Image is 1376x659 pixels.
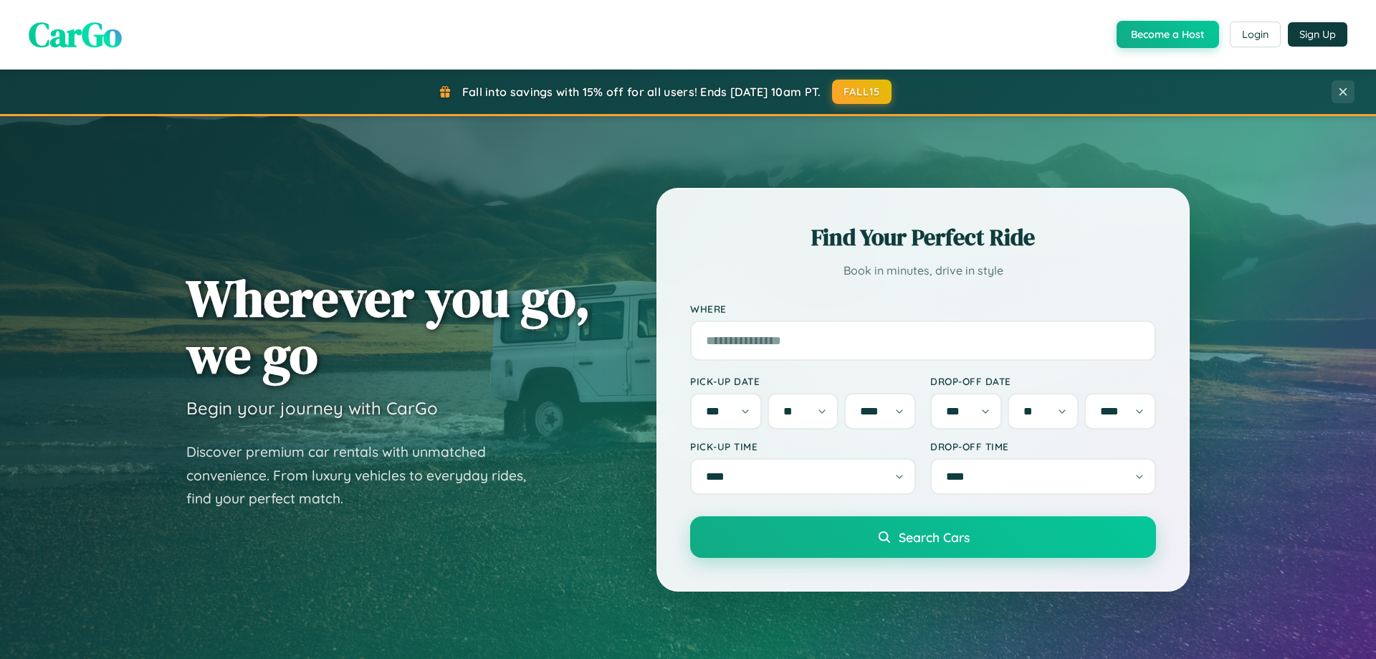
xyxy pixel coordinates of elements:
button: FALL15 [832,80,892,104]
button: Login [1230,22,1281,47]
button: Become a Host [1117,21,1219,48]
button: Search Cars [690,516,1156,558]
span: Search Cars [899,529,970,545]
button: Sign Up [1288,22,1347,47]
p: Book in minutes, drive in style [690,260,1156,281]
span: Fall into savings with 15% off for all users! Ends [DATE] 10am PT. [462,85,821,99]
label: Drop-off Time [930,440,1156,452]
h1: Wherever you go, we go [186,270,591,383]
label: Drop-off Date [930,375,1156,387]
label: Pick-up Date [690,375,916,387]
span: CarGo [29,11,122,58]
label: Pick-up Time [690,440,916,452]
label: Where [690,303,1156,315]
h3: Begin your journey with CarGo [186,397,438,419]
h2: Find Your Perfect Ride [690,222,1156,253]
p: Discover premium car rentals with unmatched convenience. From luxury vehicles to everyday rides, ... [186,440,545,511]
